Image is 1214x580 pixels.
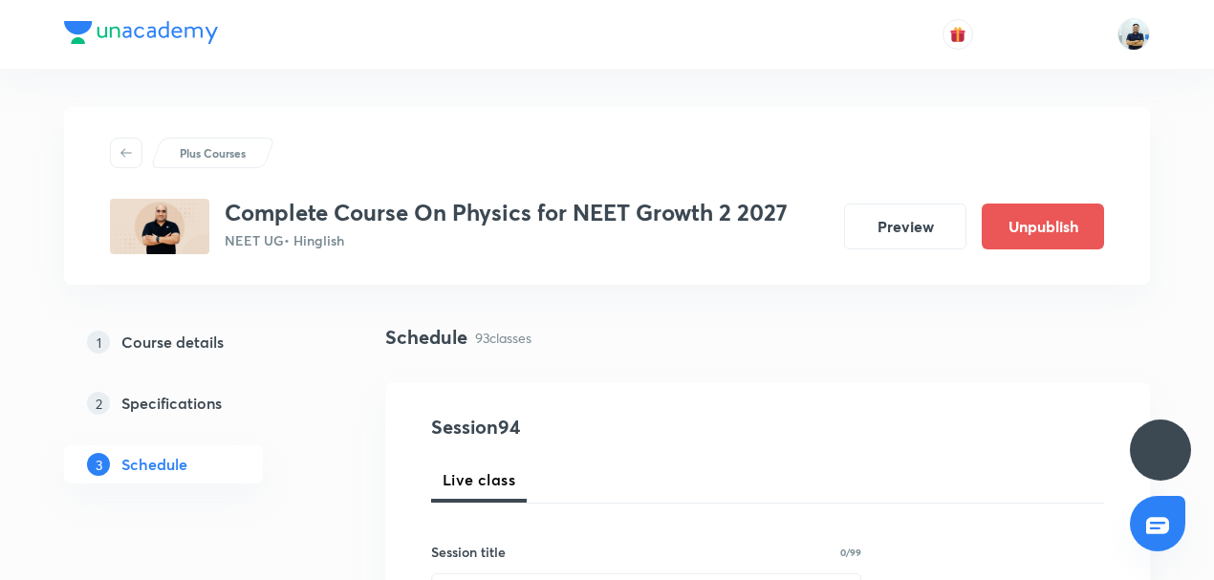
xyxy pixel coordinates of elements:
p: NEET UG • Hinglish [225,230,788,250]
button: avatar [943,19,973,50]
p: 93 classes [475,328,531,348]
img: avatar [949,26,966,43]
h5: Course details [121,331,224,354]
a: 1Course details [64,323,324,361]
h6: Session title [431,542,506,562]
h4: Session 94 [431,413,780,441]
img: ttu [1149,439,1172,462]
h3: Complete Course On Physics for NEET Growth 2 2027 [225,199,788,226]
img: cf2b9fa2629041e29d523666066c6b9b.jpg [110,199,209,254]
a: Company Logo [64,21,218,49]
h5: Schedule [121,453,187,476]
p: 3 [87,453,110,476]
p: 2 [87,392,110,415]
span: Live class [443,468,515,491]
h5: Specifications [121,392,222,415]
h4: Schedule [385,323,467,352]
img: URVIK PATEL [1117,18,1150,51]
img: Company Logo [64,21,218,44]
p: Plus Courses [180,144,246,161]
p: 1 [87,331,110,354]
a: 2Specifications [64,384,324,422]
p: 0/99 [840,548,861,557]
button: Unpublish [982,204,1104,249]
button: Preview [844,204,966,249]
